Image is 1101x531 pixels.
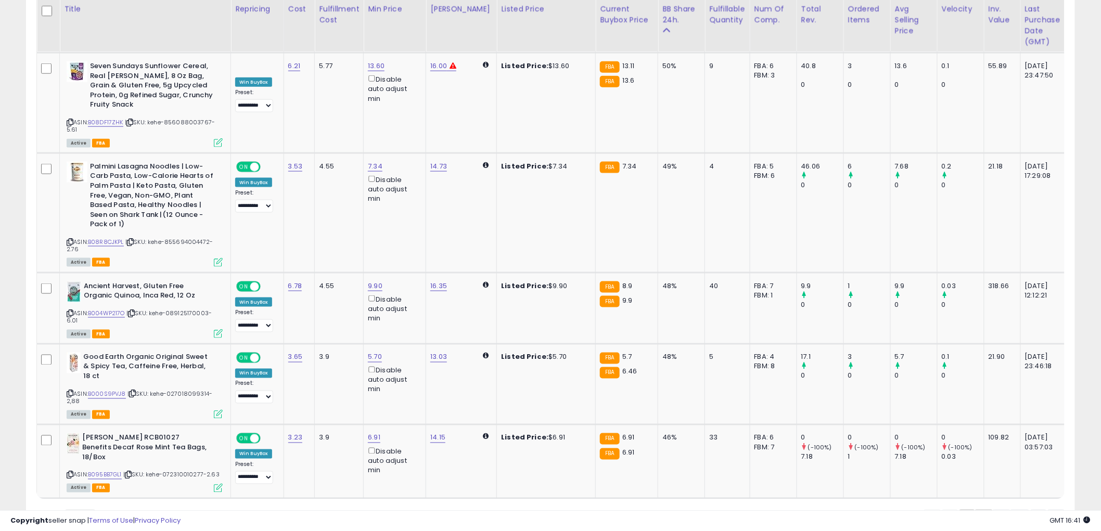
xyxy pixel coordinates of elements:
[368,281,382,291] a: 9.90
[959,510,975,527] a: 1
[754,61,789,71] div: FBA: 6
[501,162,587,171] div: $7.34
[895,371,937,381] div: 0
[67,61,87,82] img: 41zdO-z6YaL._SL40_.jpg
[368,433,380,443] a: 6.91
[848,371,890,381] div: 0
[801,371,843,381] div: 0
[848,353,890,362] div: 3
[67,433,223,491] div: ASIN:
[88,390,126,399] a: B000S9PVJ8
[67,484,91,493] span: All listings currently available for purchase on Amazon
[895,4,933,36] div: Avg Selling Price
[368,174,418,204] div: Disable auto adjust min
[259,353,276,362] span: OFF
[942,371,984,381] div: 0
[501,281,587,291] div: $9.90
[848,4,886,25] div: Ordered Items
[235,189,276,213] div: Preset:
[259,282,276,291] span: OFF
[600,296,619,307] small: FBA
[64,4,226,15] div: Title
[319,433,355,443] div: 3.9
[895,61,937,71] div: 13.6
[895,353,937,362] div: 5.7
[801,281,843,291] div: 9.9
[237,282,250,291] span: ON
[10,515,48,525] strong: Copyright
[895,300,937,309] div: 0
[430,433,445,443] a: 14.15
[319,353,355,362] div: 3.9
[1025,4,1063,47] div: Last Purchase Date (GMT)
[600,76,619,87] small: FBA
[1010,510,1029,527] a: 4
[368,161,382,172] a: 7.34
[88,309,125,318] a: B004WP217O
[67,118,215,134] span: | SKU: kehe-856088003767-5.61
[855,444,879,452] small: (-100%)
[989,4,1016,25] div: Inv. value
[801,433,843,443] div: 0
[895,80,937,89] div: 0
[662,281,697,291] div: 48%
[622,161,637,171] span: 7.34
[622,75,635,85] span: 13.6
[92,258,110,267] span: FBA
[288,281,302,291] a: 6.78
[622,281,632,291] span: 8.9
[368,352,382,362] a: 5.70
[67,390,212,406] span: | SKU: kehe-027018099314-2,88
[754,71,789,80] div: FBM: 3
[989,353,1013,362] div: 21.90
[989,281,1013,291] div: 318.66
[235,449,272,459] div: Win BuyBox
[430,281,447,291] a: 16.35
[288,61,301,71] a: 6.21
[501,353,587,362] div: $5.70
[83,353,210,384] b: Good Earth Organic Original Sweet & Spicy Tea, Caffeine Free, Herbal, 18 ct
[754,353,789,362] div: FBA: 4
[600,367,619,379] small: FBA
[1025,61,1059,80] div: [DATE] 23:47:50
[501,433,548,443] b: Listed Price:
[848,80,890,89] div: 0
[895,180,937,190] div: 0
[662,4,700,25] div: BB Share 24h.
[622,448,635,458] span: 6.91
[237,353,250,362] span: ON
[895,281,937,291] div: 9.9
[895,433,937,443] div: 0
[368,365,418,395] div: Disable auto adjust min
[235,4,279,15] div: Repricing
[989,162,1013,171] div: 21.18
[235,178,272,187] div: Win BuyBox
[942,180,984,190] div: 0
[67,433,80,454] img: 41n6vBUqaAL._SL40_.jpg
[942,353,984,362] div: 0.1
[92,330,110,339] span: FBA
[754,362,789,371] div: FBM: 8
[801,300,843,309] div: 0
[501,61,548,71] b: Listed Price:
[622,367,637,377] span: 6.46
[135,515,181,525] a: Privacy Policy
[754,433,789,443] div: FBA: 6
[622,295,632,305] span: 9.9
[801,353,843,362] div: 17.1
[288,433,303,443] a: 3.23
[235,89,276,112] div: Preset:
[259,162,276,171] span: OFF
[90,162,216,232] b: Palmini Lasagna Noodles | Low-Carb Pasta, Low-Calorie Hearts of Palm Pasta | Keto Pasta, Gluten F...
[848,452,890,462] div: 1
[600,448,619,460] small: FBA
[319,61,355,71] div: 5.77
[319,162,355,171] div: 4.55
[501,352,548,362] b: Listed Price:
[368,61,385,71] a: 13.60
[430,161,447,172] a: 14.73
[622,61,635,71] span: 13.11
[67,258,91,267] span: All listings currently available for purchase on Amazon
[942,162,984,171] div: 0.2
[368,73,418,103] div: Disable auto adjust min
